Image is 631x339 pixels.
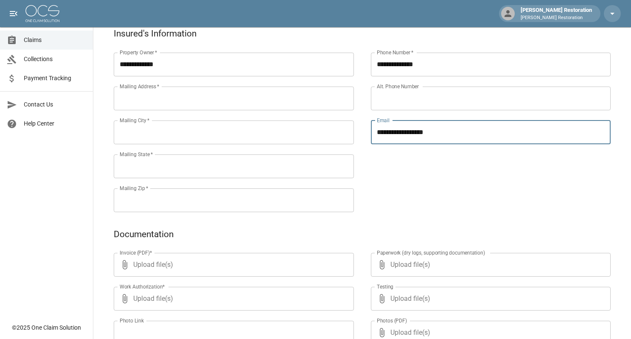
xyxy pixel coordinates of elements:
[120,83,159,90] label: Mailing Address
[120,151,153,158] label: Mailing State
[120,185,149,192] label: Mailing Zip
[133,253,331,277] span: Upload file(s)
[12,323,81,332] div: © 2025 One Claim Solution
[24,36,86,45] span: Claims
[377,317,407,324] label: Photos (PDF)
[120,283,165,290] label: Work Authorization*
[25,5,59,22] img: ocs-logo-white-transparent.png
[377,283,393,290] label: Testing
[120,49,157,56] label: Property Owner
[377,83,419,90] label: Alt. Phone Number
[24,74,86,83] span: Payment Tracking
[24,100,86,109] span: Contact Us
[521,14,592,22] p: [PERSON_NAME] Restoration
[120,117,150,124] label: Mailing City
[120,249,152,256] label: Invoice (PDF)*
[377,49,413,56] label: Phone Number
[120,317,144,324] label: Photo Link
[517,6,595,21] div: [PERSON_NAME] Restoration
[390,287,588,311] span: Upload file(s)
[24,55,86,64] span: Collections
[377,117,390,124] label: Email
[377,249,485,256] label: Paperwork (dry logs, supporting documentation)
[5,5,22,22] button: open drawer
[24,119,86,128] span: Help Center
[390,253,588,277] span: Upload file(s)
[133,287,331,311] span: Upload file(s)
